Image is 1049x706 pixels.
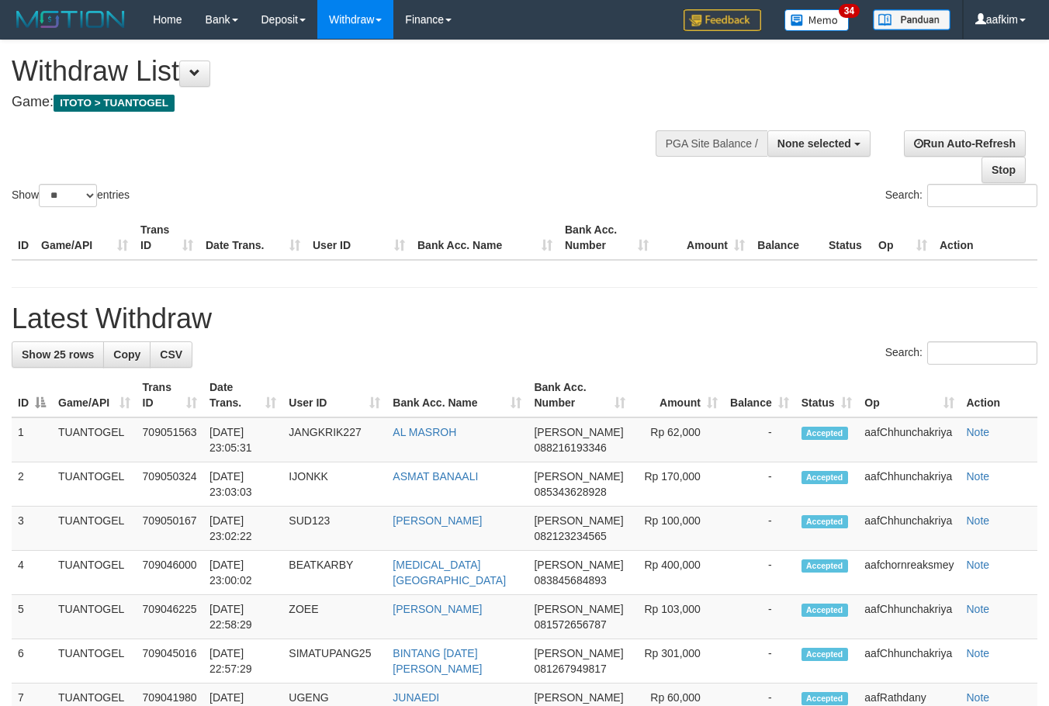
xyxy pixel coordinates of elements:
[858,462,960,507] td: aafChhunchakriya
[54,95,175,112] span: ITOTO > TUANTOGEL
[839,4,860,18] span: 34
[12,595,52,639] td: 5
[655,216,751,260] th: Amount
[393,691,439,704] a: JUNAEDI
[12,462,52,507] td: 2
[282,373,386,417] th: User ID: activate to sort column ascending
[393,470,478,483] a: ASMAT BANAALI
[39,184,97,207] select: Showentries
[801,559,848,573] span: Accepted
[282,417,386,462] td: JANGKRIK227
[137,551,203,595] td: 709046000
[35,216,134,260] th: Game/API
[967,514,990,527] a: Note
[801,692,848,705] span: Accepted
[52,551,137,595] td: TUANTOGEL
[12,216,35,260] th: ID
[858,373,960,417] th: Op: activate to sort column ascending
[386,373,528,417] th: Bank Acc. Name: activate to sort column ascending
[801,648,848,661] span: Accepted
[393,559,506,587] a: [MEDICAL_DATA] [GEOGRAPHIC_DATA]
[52,639,137,684] td: TUANTOGEL
[150,341,192,368] a: CSV
[282,462,386,507] td: IJONKK
[967,559,990,571] a: Note
[52,373,137,417] th: Game/API: activate to sort column ascending
[134,216,199,260] th: Trans ID
[393,426,456,438] a: AL MASROH
[801,471,848,484] span: Accepted
[137,507,203,551] td: 709050167
[534,559,623,571] span: [PERSON_NAME]
[534,514,623,527] span: [PERSON_NAME]
[724,639,795,684] td: -
[981,157,1026,183] a: Stop
[724,373,795,417] th: Balance: activate to sort column ascending
[822,216,872,260] th: Status
[751,216,822,260] th: Balance
[872,216,933,260] th: Op
[12,373,52,417] th: ID: activate to sort column descending
[967,470,990,483] a: Note
[559,216,655,260] th: Bank Acc. Number
[137,417,203,462] td: 709051563
[632,417,724,462] td: Rp 62,000
[961,373,1038,417] th: Action
[784,9,850,31] img: Button%20Memo.svg
[306,216,411,260] th: User ID
[393,514,482,527] a: [PERSON_NAME]
[534,470,623,483] span: [PERSON_NAME]
[113,348,140,361] span: Copy
[858,639,960,684] td: aafChhunchakriya
[801,515,848,528] span: Accepted
[137,595,203,639] td: 709046225
[12,507,52,551] td: 3
[203,373,282,417] th: Date Trans.: activate to sort column ascending
[52,595,137,639] td: TUANTOGEL
[927,184,1037,207] input: Search:
[858,417,960,462] td: aafChhunchakriya
[22,348,94,361] span: Show 25 rows
[801,604,848,617] span: Accepted
[393,647,482,675] a: BINTANG [DATE] [PERSON_NAME]
[282,507,386,551] td: SUD123
[777,137,851,150] span: None selected
[858,551,960,595] td: aafchornreaksmey
[724,595,795,639] td: -
[967,647,990,659] a: Note
[52,417,137,462] td: TUANTOGEL
[534,486,606,498] span: Copy 085343628928 to clipboard
[12,341,104,368] a: Show 25 rows
[967,426,990,438] a: Note
[967,603,990,615] a: Note
[885,184,1037,207] label: Search:
[12,303,1037,334] h1: Latest Withdraw
[137,462,203,507] td: 709050324
[282,551,386,595] td: BEATKARBY
[52,462,137,507] td: TUANTOGEL
[12,8,130,31] img: MOTION_logo.png
[795,373,859,417] th: Status: activate to sort column ascending
[873,9,950,30] img: panduan.png
[933,216,1037,260] th: Action
[632,462,724,507] td: Rp 170,000
[684,9,761,31] img: Feedback.jpg
[632,551,724,595] td: Rp 400,000
[724,462,795,507] td: -
[103,341,151,368] a: Copy
[858,507,960,551] td: aafChhunchakriya
[12,639,52,684] td: 6
[534,647,623,659] span: [PERSON_NAME]
[534,574,606,587] span: Copy 083845684893 to clipboard
[967,691,990,704] a: Note
[282,639,386,684] td: SIMATUPANG25
[160,348,182,361] span: CSV
[534,603,623,615] span: [PERSON_NAME]
[12,184,130,207] label: Show entries
[534,663,606,675] span: Copy 081267949817 to clipboard
[632,639,724,684] td: Rp 301,000
[724,417,795,462] td: -
[137,373,203,417] th: Trans ID: activate to sort column ascending
[656,130,767,157] div: PGA Site Balance /
[528,373,631,417] th: Bank Acc. Number: activate to sort column ascending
